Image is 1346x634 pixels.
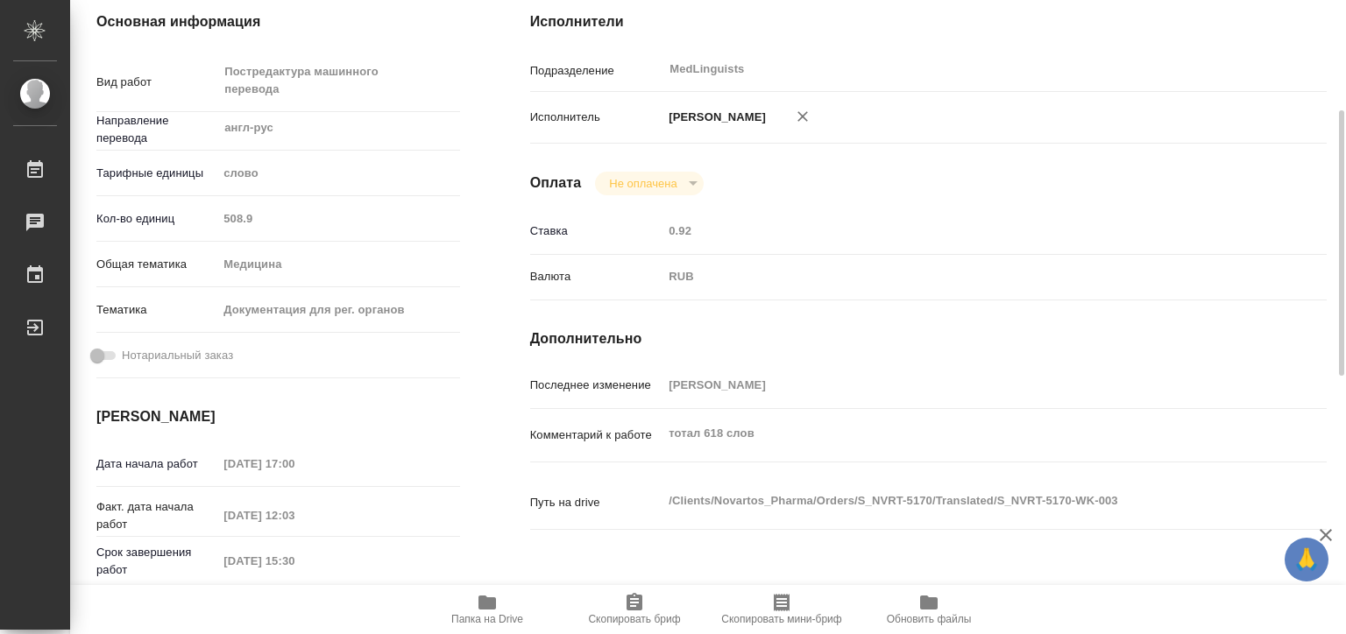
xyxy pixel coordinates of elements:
p: Кол-во единиц [96,210,217,228]
div: Документация для рег. органов [217,295,459,325]
input: Пустое поле [217,451,371,476]
p: Дата начала работ [96,455,217,473]
div: слово [217,158,459,188]
p: Общая тематика [96,256,217,273]
span: Папка на Drive [451,613,523,625]
p: Тематика [96,301,217,319]
input: Пустое поле [662,218,1260,243]
p: Срок завершения работ [96,544,217,579]
div: RUB [662,262,1260,292]
p: Направление перевода [96,112,217,147]
p: Вид работ [96,74,217,91]
div: Не оплачена [595,172,703,195]
input: Пустое поле [662,372,1260,398]
button: Скопировать бриф [561,585,708,634]
p: Валюта [530,268,663,285]
div: Медицина [217,250,459,279]
textarea: тотал 618 слов [662,419,1260,448]
p: Подразделение [530,62,663,80]
p: Тарифные единицы [96,165,217,182]
h4: Оплата [530,173,582,194]
p: Факт. дата начала работ [96,498,217,533]
p: Ставка [530,222,663,240]
h4: Основная информация [96,11,460,32]
h4: [PERSON_NAME] [96,406,460,427]
p: Исполнитель [530,109,663,126]
button: Скопировать мини-бриф [708,585,855,634]
p: Комментарий к работе [530,426,663,444]
h4: Дополнительно [530,328,1327,349]
button: Не оплачена [604,176,682,191]
span: Скопировать мини-бриф [721,613,841,625]
button: Удалить исполнителя [783,97,822,136]
span: Обновить файлы [887,613,972,625]
input: Пустое поле [217,503,371,528]
span: Скопировать бриф [588,613,680,625]
button: Папка на Drive [414,585,561,634]
p: [PERSON_NAME] [662,109,766,126]
input: Пустое поле [217,548,371,574]
span: 🙏 [1292,541,1321,578]
span: Нотариальный заказ [122,347,233,364]
p: Последнее изменение [530,377,663,394]
p: Путь на drive [530,494,663,511]
h4: Исполнители [530,11,1327,32]
button: Обновить файлы [855,585,1002,634]
button: 🙏 [1285,538,1328,581]
textarea: /Clients/Novartos_Pharma/Orders/S_NVRT-5170/Translated/S_NVRT-5170-WK-003 [662,486,1260,516]
input: Пустое поле [217,206,459,231]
